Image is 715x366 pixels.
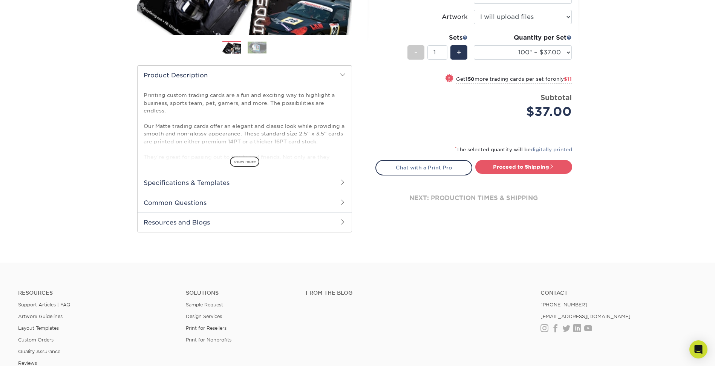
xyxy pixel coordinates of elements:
img: Trading Cards 01 [222,42,241,55]
small: The selected quantity will be [455,147,572,152]
iframe: Google Customer Reviews [2,343,64,363]
h2: Product Description [138,66,352,85]
div: Open Intercom Messenger [689,340,707,358]
a: Contact [540,290,697,296]
span: only [553,76,572,82]
a: digitally printed [531,147,572,152]
a: Print for Nonprofits [186,337,231,343]
p: Printing custom trading cards are a fun and exciting way to highlight a business, sports team, pe... [144,91,346,191]
div: next: production times & shipping [375,175,572,221]
a: Chat with a Print Pro [375,160,472,175]
a: [PHONE_NUMBER] [540,302,587,308]
a: Print for Resellers [186,325,227,331]
a: Sample Request [186,302,223,308]
h2: Common Questions [138,193,352,212]
h2: Specifications & Templates [138,173,352,192]
h4: From the Blog [306,290,520,296]
span: show more [230,157,259,167]
h4: Resources [18,290,175,296]
a: Layout Templates [18,325,59,331]
img: Trading Cards 02 [248,42,266,53]
a: Support Articles | FAQ [18,302,70,308]
div: Sets [407,33,468,42]
div: Quantity per Set [474,33,572,42]
span: $11 [564,76,572,82]
a: Custom Orders [18,337,54,343]
strong: Subtotal [540,93,572,101]
span: ! [448,75,450,83]
strong: 150 [465,76,475,82]
div: Artwork [442,12,468,22]
div: $37.00 [479,103,572,121]
a: Design Services [186,314,222,319]
a: Artwork Guidelines [18,314,63,319]
small: Get more trading cards per set for [456,76,572,84]
a: [EMAIL_ADDRESS][DOMAIN_NAME] [540,314,631,319]
a: Proceed to Shipping [475,160,572,174]
h2: Resources and Blogs [138,212,352,232]
span: - [414,47,418,58]
span: + [456,47,461,58]
h4: Solutions [186,290,294,296]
